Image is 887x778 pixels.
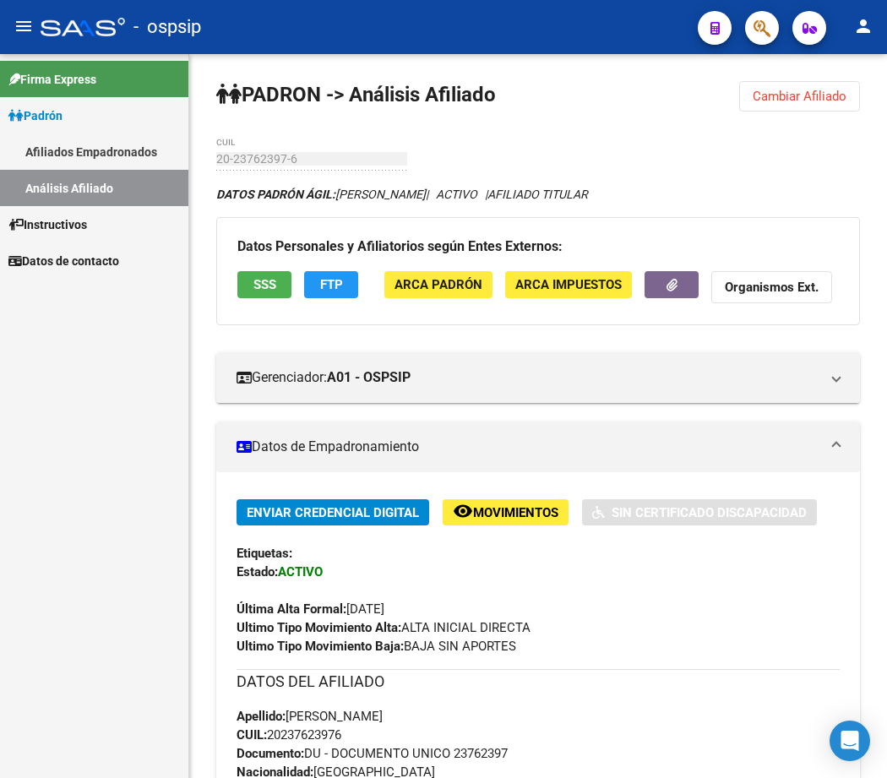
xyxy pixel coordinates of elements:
span: [PERSON_NAME] [216,188,426,201]
button: Movimientos [443,499,569,525]
button: Organismos Ext. [711,271,832,302]
strong: PADRON -> Análisis Afiliado [216,83,496,106]
span: FTP [320,278,343,293]
strong: Estado: [237,564,278,579]
div: Open Intercom Messenger [830,721,870,761]
mat-icon: person [853,16,873,36]
span: ARCA Impuestos [515,278,622,293]
mat-panel-title: Gerenciador: [237,368,819,387]
strong: Organismos Ext. [725,280,819,296]
strong: A01 - OSPSIP [327,368,411,387]
button: FTP [304,271,358,297]
strong: DATOS PADRÓN ÁGIL: [216,188,335,201]
strong: CUIL: [237,727,267,743]
h3: DATOS DEL AFILIADO [237,670,840,694]
mat-panel-title: Datos de Empadronamiento [237,438,819,456]
button: Sin Certificado Discapacidad [582,499,817,525]
button: Cambiar Afiliado [739,81,860,112]
button: ARCA Padrón [384,271,492,297]
strong: Documento: [237,746,304,761]
mat-icon: menu [14,16,34,36]
strong: Ultimo Tipo Movimiento Baja: [237,639,404,654]
strong: Última Alta Formal: [237,601,346,617]
span: Datos de contacto [8,252,119,270]
span: BAJA SIN APORTES [237,639,516,654]
span: Enviar Credencial Digital [247,505,419,520]
span: - ospsip [133,8,201,46]
span: Padrón [8,106,63,125]
span: DU - DOCUMENTO UNICO 23762397 [237,746,508,761]
span: Cambiar Afiliado [753,89,846,104]
span: SSS [253,278,276,293]
span: Firma Express [8,70,96,89]
span: Sin Certificado Discapacidad [612,505,807,520]
span: [PERSON_NAME] [237,709,383,724]
mat-expansion-panel-header: Datos de Empadronamiento [216,422,860,472]
span: AFILIADO TITULAR [487,188,588,201]
strong: Apellido: [237,709,286,724]
strong: ACTIVO [278,564,323,579]
span: [DATE] [237,601,384,617]
h3: Datos Personales y Afiliatorios según Entes Externos: [237,235,839,258]
button: ARCA Impuestos [505,271,632,297]
strong: Ultimo Tipo Movimiento Alta: [237,620,401,635]
strong: Etiquetas: [237,546,292,561]
button: SSS [237,271,291,297]
span: Movimientos [473,505,558,520]
mat-icon: remove_red_eye [453,501,473,521]
span: 20237623976 [237,727,341,743]
span: Instructivos [8,215,87,234]
span: ALTA INICIAL DIRECTA [237,620,531,635]
mat-expansion-panel-header: Gerenciador:A01 - OSPSIP [216,352,860,403]
i: | ACTIVO | [216,188,588,201]
span: ARCA Padrón [395,278,482,293]
button: Enviar Credencial Digital [237,499,429,525]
